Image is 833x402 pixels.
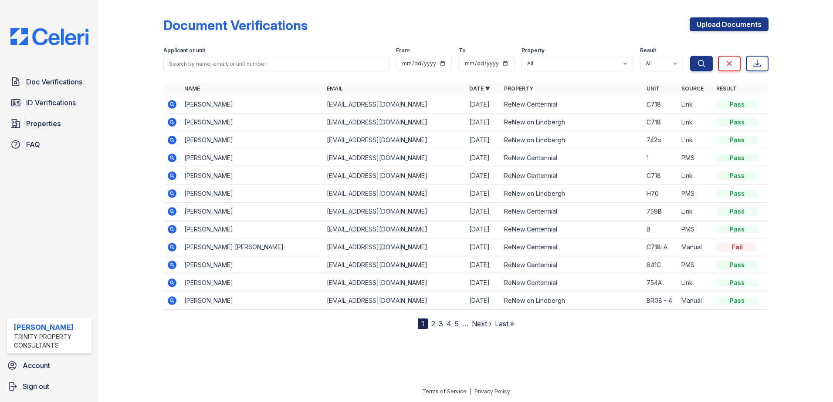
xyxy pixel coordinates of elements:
[716,296,758,305] div: Pass
[501,292,643,310] td: ReNew on Lindbergh
[163,47,205,54] label: Applicant or unit
[716,243,758,251] div: Fail
[643,167,678,185] td: C718
[459,47,466,54] label: To
[521,47,545,54] label: Property
[323,185,466,203] td: [EMAIL_ADDRESS][DOMAIN_NAME]
[678,292,713,310] td: Manual
[716,225,758,234] div: Pass
[439,319,443,328] a: 3
[678,167,713,185] td: Link
[643,221,678,238] td: B
[466,203,501,221] td: [DATE]
[323,96,466,114] td: [EMAIL_ADDRESS][DOMAIN_NAME]
[466,238,501,256] td: [DATE]
[26,77,82,87] span: Doc Verifications
[643,238,678,256] td: C718-A
[7,94,92,111] a: ID Verifications
[327,85,343,92] a: Email
[184,85,200,92] a: Name
[3,28,95,45] img: CE_Logo_Blue-a8612792a0a2168367f1c8372b55b34899dd931a85d93a1a3d3e32e68fde9ad4.png
[323,274,466,292] td: [EMAIL_ADDRESS][DOMAIN_NAME]
[323,167,466,185] td: [EMAIL_ADDRESS][DOMAIN_NAME]
[181,167,323,185] td: [PERSON_NAME]
[181,274,323,292] td: [PERSON_NAME]
[181,221,323,238] td: [PERSON_NAME]
[466,96,501,114] td: [DATE]
[643,185,678,203] td: H70
[678,114,713,131] td: Link
[690,17,769,31] a: Upload Documents
[323,203,466,221] td: [EMAIL_ADDRESS][DOMAIN_NAME]
[163,56,389,71] input: Search by name, email, or unit number
[643,203,678,221] td: 759B
[466,131,501,149] td: [DATE]
[323,256,466,274] td: [EMAIL_ADDRESS][DOMAIN_NAME]
[422,388,467,395] a: Terms of Service
[181,292,323,310] td: [PERSON_NAME]
[470,388,471,395] div: |
[681,85,704,92] a: Source
[323,238,466,256] td: [EMAIL_ADDRESS][DOMAIN_NAME]
[504,85,533,92] a: Property
[14,322,88,332] div: [PERSON_NAME]
[501,238,643,256] td: ReNew Centennial
[466,256,501,274] td: [DATE]
[501,185,643,203] td: ReNew on Lindbergh
[678,185,713,203] td: PMS
[447,319,451,328] a: 4
[678,256,713,274] td: PMS
[678,131,713,149] td: Link
[501,167,643,185] td: ReNew Centennial
[323,292,466,310] td: [EMAIL_ADDRESS][DOMAIN_NAME]
[716,278,758,287] div: Pass
[640,47,656,54] label: Result
[716,189,758,198] div: Pass
[472,319,491,328] a: Next ›
[474,388,510,395] a: Privacy Policy
[466,274,501,292] td: [DATE]
[643,114,678,131] td: C718
[7,136,92,153] a: FAQ
[678,221,713,238] td: PMS
[643,149,678,167] td: 1
[418,318,428,329] div: 1
[501,96,643,114] td: ReNew Centennial
[643,131,678,149] td: 742b
[716,136,758,144] div: Pass
[678,96,713,114] td: Link
[716,118,758,127] div: Pass
[181,203,323,221] td: [PERSON_NAME]
[643,292,678,310] td: BR08 - 4
[323,221,466,238] td: [EMAIL_ADDRESS][DOMAIN_NAME]
[716,261,758,269] div: Pass
[716,154,758,162] div: Pass
[647,85,660,92] a: Unit
[716,85,737,92] a: Result
[466,221,501,238] td: [DATE]
[501,221,643,238] td: ReNew Centennial
[469,85,490,92] a: Date ▼
[495,319,514,328] a: Last »
[466,114,501,131] td: [DATE]
[181,238,323,256] td: [PERSON_NAME] [PERSON_NAME]
[643,256,678,274] td: 641C
[323,149,466,167] td: [EMAIL_ADDRESS][DOMAIN_NAME]
[181,131,323,149] td: [PERSON_NAME]
[678,274,713,292] td: Link
[26,97,76,108] span: ID Verifications
[716,207,758,216] div: Pass
[23,360,50,371] span: Account
[501,256,643,274] td: ReNew Centennial
[323,114,466,131] td: [EMAIL_ADDRESS][DOMAIN_NAME]
[678,203,713,221] td: Link
[501,149,643,167] td: ReNew Centennial
[643,274,678,292] td: 754A
[431,319,435,328] a: 2
[181,114,323,131] td: [PERSON_NAME]
[14,332,88,350] div: Trinity Property Consultants
[501,203,643,221] td: ReNew Centennial
[3,378,95,395] a: Sign out
[181,185,323,203] td: [PERSON_NAME]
